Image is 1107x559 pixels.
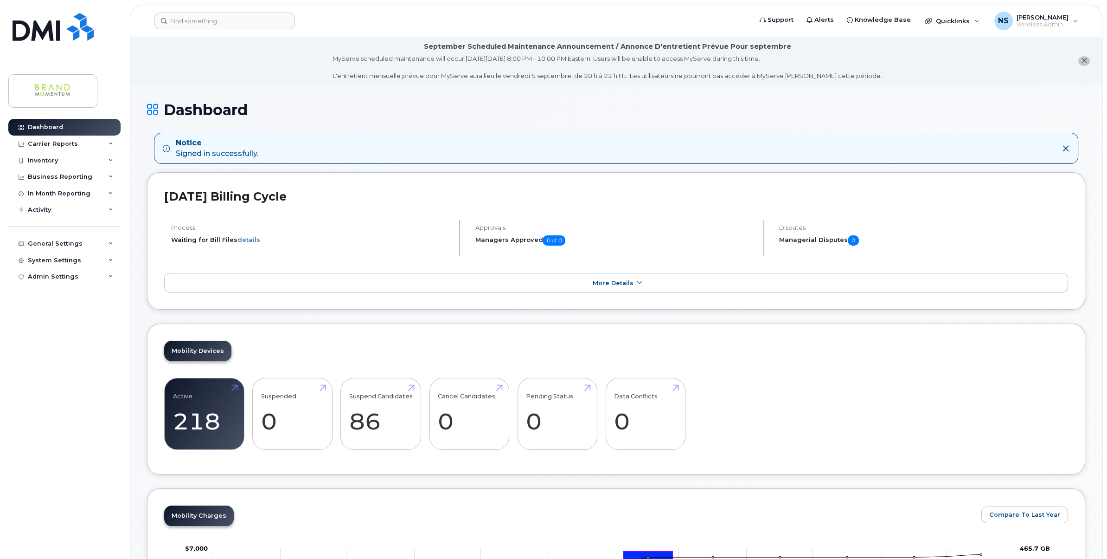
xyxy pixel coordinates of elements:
span: 0 of 0 [543,235,565,246]
a: Mobility Charges [164,506,234,526]
tspan: 465.7 GB [1020,545,1050,552]
h5: Managerial Disputes [779,235,1068,246]
strong: Notice [176,138,258,149]
span: 0 [848,235,859,246]
tspan: $7,000 [185,545,208,552]
a: Pending Status 0 [526,383,589,445]
a: Active 218 [173,383,236,445]
a: details [237,236,260,243]
h4: Disputes [779,224,1068,231]
h4: Process [171,224,451,231]
a: Suspend Candidates 86 [349,383,413,445]
div: Signed in successfully. [176,138,258,159]
li: Waiting for Bill Files [171,235,451,244]
div: September Scheduled Maintenance Announcement / Annonce D'entretient Prévue Pour septembre [424,42,791,52]
a: Suspended 0 [261,383,324,445]
a: Mobility Devices [164,341,231,361]
button: Compare To Last Year [981,507,1068,523]
span: More Details [593,279,633,286]
h4: Approvals [475,224,755,231]
div: MyServe scheduled maintenance will occur [DATE][DATE] 8:00 PM - 10:00 PM Eastern. Users will be u... [333,54,882,80]
h1: Dashboard [147,102,1085,118]
g: $0 [185,545,208,552]
a: Cancel Candidates 0 [438,383,500,445]
h2: [DATE] Billing Cycle [164,189,1068,203]
a: Data Conflicts 0 [614,383,677,445]
h5: Managers Approved [475,235,755,246]
span: Compare To Last Year [989,510,1060,519]
button: close notification [1078,56,1090,66]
